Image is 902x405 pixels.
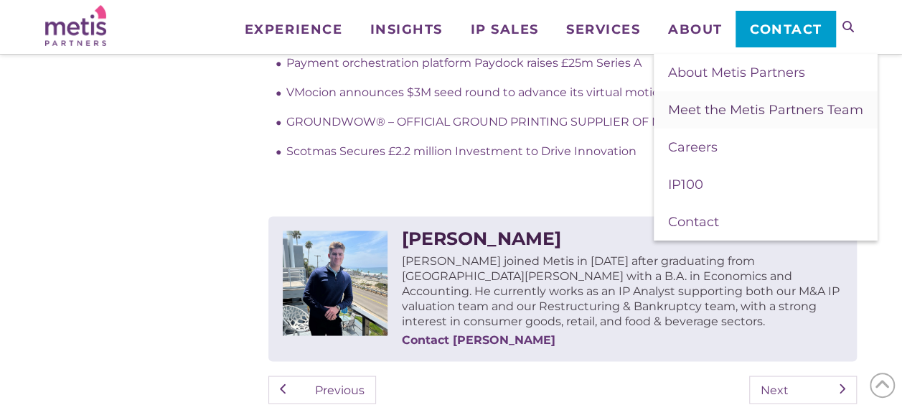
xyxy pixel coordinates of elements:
[286,115,781,129] a: GROUNDWOW® – OFFICIAL GROUND PRINTING SUPPLIER OF MANCHESTER CITY FC
[268,376,376,404] a: Previous
[736,11,835,47] a: Contact
[286,85,746,99] a: VMocion announces $3M seed round to advance its virtual motion technologies
[402,332,842,347] a: Contact [PERSON_NAME]
[286,144,636,158] a: Scotmas Secures £2.2 million Investment to Drive Innovation
[245,23,342,36] span: Experience
[470,23,538,36] span: IP Sales
[654,129,878,166] a: Careers
[566,23,640,36] span: Services
[286,56,642,70] a: Payment orchestration platform Paydock raises £25m Series A
[668,139,718,155] span: Careers
[45,5,106,46] img: Metis Partners
[654,54,878,91] a: About Metis Partners
[749,376,857,404] a: Next
[654,203,878,241] a: Contact
[870,373,895,398] span: Back to Top
[761,383,789,396] span: Next
[668,65,805,80] span: About Metis Partners
[315,382,365,397] span: Previous
[750,23,822,36] span: Contact
[668,177,703,192] span: IP100
[668,102,863,118] span: Meet the Metis Partners Team
[668,23,723,36] span: About
[654,91,878,129] a: Meet the Metis Partners Team
[654,166,878,203] a: IP100
[402,253,840,327] span: [PERSON_NAME] joined Metis in [DATE] after graduating from [GEOGRAPHIC_DATA][PERSON_NAME] with a ...
[370,23,443,36] span: Insights
[668,214,719,230] span: Contact
[402,231,842,246] div: [PERSON_NAME]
